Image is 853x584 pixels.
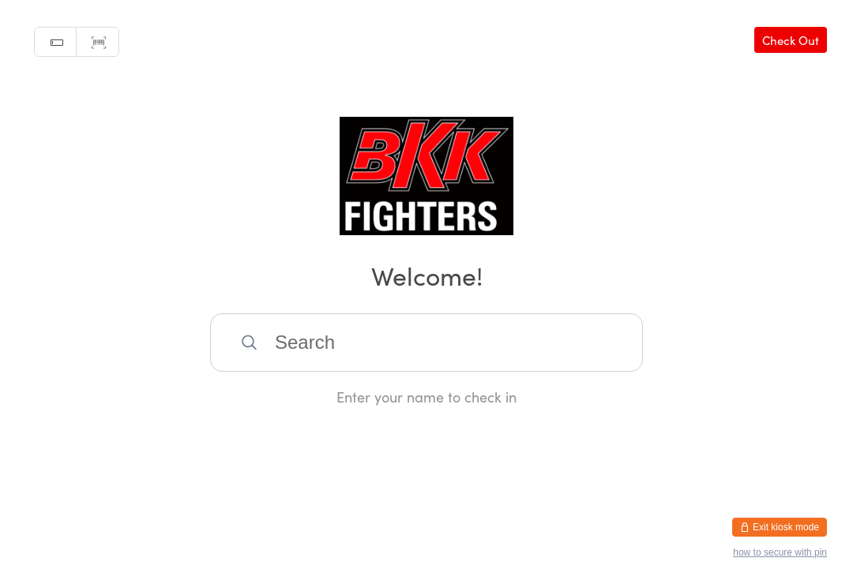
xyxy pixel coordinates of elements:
[754,27,827,53] a: Check Out
[210,313,643,372] input: Search
[340,117,514,235] img: BKK Fighters Colchester Ltd
[16,257,837,293] h2: Welcome!
[732,518,827,537] button: Exit kiosk mode
[733,547,827,558] button: how to secure with pin
[210,387,643,406] div: Enter your name to check in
